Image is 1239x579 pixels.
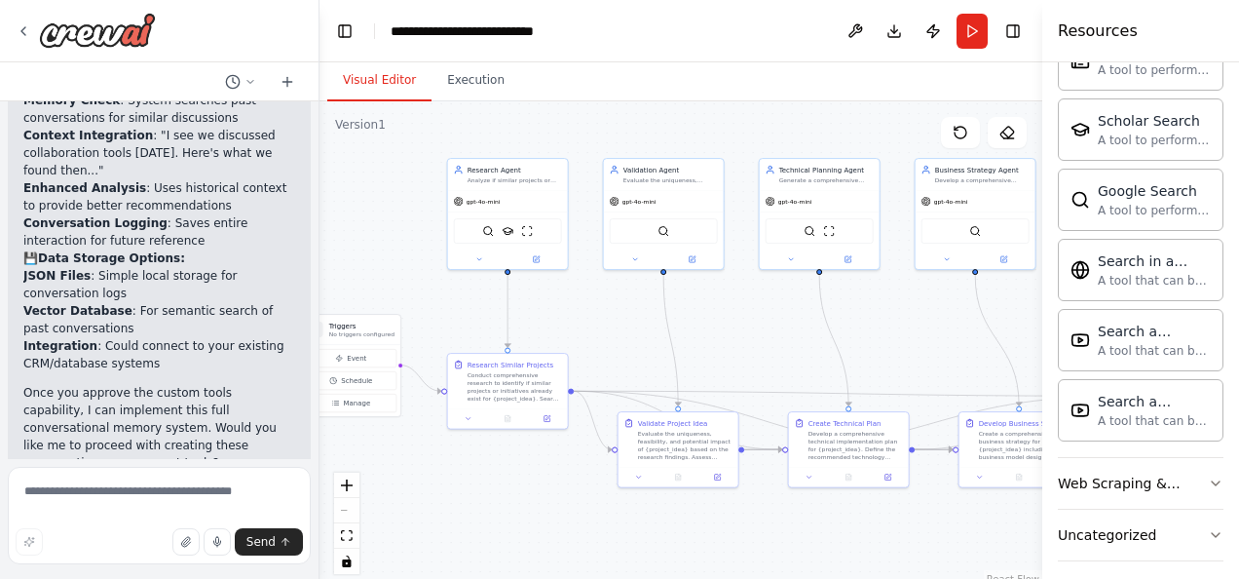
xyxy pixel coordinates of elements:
button: Click to speak your automation idea [204,528,231,556]
span: Schedule [341,376,372,386]
button: Visual Editor [327,60,432,101]
button: Improve this prompt [16,528,43,556]
g: Edge from dd69ca91-66cd-4722-8146-43ee02544d76 to e78bd95c-08c9-4e83-a988-18694cb32995 [814,275,853,406]
button: Open in side panel [976,253,1031,265]
button: Upload files [172,528,200,556]
img: Websitesearchtool [1070,260,1090,280]
div: React Flow controls [334,473,359,574]
g: Edge from 011c1229-946e-4267-a4a1-4ffc4574c964 to 8f9b6f96-9b60-4f4b-ac82-ee0cf257b1e1 [970,275,1024,406]
button: Event [306,349,396,367]
div: Scholar Search [1098,111,1211,131]
div: Evaluate the uniqueness, feasibility, and potential impact of {project_idea}. Provide critical an... [623,176,718,184]
img: SerplyWebSearchTool [804,225,815,237]
img: Serplywebsearchtool [1070,190,1090,210]
p: No triggers configured [329,330,394,338]
div: Create a comprehensive business strategy for {project_idea} including business model design, targ... [979,430,1073,461]
strong: Vector Database [23,304,132,318]
button: Open in side panel [871,472,904,483]
g: Edge from 2a80fb86-2fac-4dde-a792-e42944935d88 to 38160f38-e944-457f-89af-503fad42ed1a [744,391,1123,454]
img: SerplyWebSearchTool [657,225,669,237]
div: A tool to perform News article search with a search_query. [1098,62,1211,78]
li: : Could connect to your existing CRM/database systems [23,337,295,372]
button: Open in side panel [820,253,876,265]
button: Open in side panel [700,472,733,483]
g: Edge from triggers to f2356a04-ab72-40e0-aa4c-a36c6c673b80 [399,360,441,396]
img: Youtubechannelsearchtool [1070,330,1090,350]
div: Create Technical Plan [808,418,882,428]
button: toggle interactivity [334,549,359,574]
div: Develop Business StrategyCreate a comprehensive business strategy for {project_idea} including bu... [958,411,1080,488]
button: zoom in [334,473,359,498]
div: Search in a specific website [1098,251,1211,271]
button: Manage [306,394,396,412]
button: No output available [998,472,1039,483]
div: Analyze if similar projects or initiatives already exist within the company or externally for {pr... [468,176,562,184]
div: Research Agent [468,165,562,174]
li: : Uses historical context to provide better recommendations [23,179,295,214]
strong: Enhanced Analysis [23,181,146,195]
button: Hide left sidebar [331,18,358,45]
strong: JSON Files [23,269,91,283]
button: Hide right sidebar [999,18,1027,45]
h4: Resources [1058,19,1138,43]
h2: 💾 [23,250,295,267]
div: Google Search [1098,181,1211,201]
div: Research Similar Projects [468,360,553,369]
div: Validation AgentEvaluate the uniqueness, feasibility, and potential impact of {project_idea}. Pro... [603,158,725,270]
g: Edge from f2356a04-ab72-40e0-aa4c-a36c6c673b80 to 2a80fb86-2fac-4dde-a792-e42944935d88 [574,386,612,454]
button: No output available [657,472,698,483]
button: fit view [334,523,359,549]
li: : Simple local storage for conversation logs [23,267,295,302]
div: Technical Planning Agent [779,165,874,174]
span: Event [347,354,366,364]
div: Version 1 [335,117,386,133]
div: Research AgentAnalyze if similar projects or initiatives already exist within the company or exte... [447,158,569,270]
div: A tool that can be used to semantic search a query from a specific URL content. [1098,273,1211,289]
div: Develop a comprehensive business strategy for {project_idea}, including business model design, ta... [935,176,1030,184]
span: Manage [343,399,370,408]
g: Edge from c491d08b-f45c-4cfd-ba5c-043cb90449eb to 2a80fb86-2fac-4dde-a792-e42944935d88 [658,275,683,406]
g: Edge from 2bf94e9f-2aae-4ab3-ae95-d40d09244f6a to f2356a04-ab72-40e0-aa4c-a36c6c673b80 [503,275,512,348]
button: Open in side panel [508,253,564,265]
button: Start a new chat [272,70,303,94]
div: Generate a comprehensive technical overview for {project_idea}, including recommended tech stack,... [779,176,874,184]
strong: Integration [23,339,97,353]
div: A tool to perform Google search with a search_query. [1098,203,1211,218]
div: TriggersNo triggers configuredEventScheduleManage [301,314,401,417]
img: SerplyScholarSearchTool [502,225,513,237]
div: Web Scraping & Browsing [1058,474,1208,493]
div: Develop Business Strategy [979,418,1070,428]
g: Edge from e78bd95c-08c9-4e83-a988-18694cb32995 to 38160f38-e944-457f-89af-503fad42ed1a [915,391,1123,454]
div: Business Strategy Agent [935,165,1030,174]
button: Open in side panel [530,413,563,425]
div: Create Technical PlanDevelop a comprehensive technical implementation plan for {project_idea}. De... [788,411,910,488]
button: No output available [828,472,869,483]
li: : System searches past conversations for similar discussions [23,92,295,127]
div: Validate Project Idea [638,418,708,428]
g: Edge from f2356a04-ab72-40e0-aa4c-a36c6c673b80 to 38160f38-e944-457f-89af-503fad42ed1a [574,386,1123,401]
span: Send [246,534,276,550]
div: A tool that can be used to semantic search a query from a Youtube Channels content. [1098,343,1211,359]
li: : Saves entire interaction for future reference [23,214,295,250]
span: gpt-4o-mini [934,198,968,206]
div: Conduct comprehensive research to identify if similar projects or initiatives already exist for {... [468,371,562,403]
strong: Data Storage Options: [38,251,185,265]
div: Validation Agent [623,165,718,174]
img: Serplyscholarsearchtool [1070,120,1090,139]
div: Develop a comprehensive technical implementation plan for {project_idea}. Define the recommended ... [808,430,903,461]
span: gpt-4o-mini [622,198,657,206]
h3: Triggers [329,321,394,330]
li: : "I see we discussed collaboration tools [DATE]. Here's what we found then..." [23,127,295,179]
button: Schedule [306,371,396,390]
button: Send [235,528,303,556]
button: Open in side panel [664,253,720,265]
button: No output available [487,413,528,425]
img: ScrapeWebsiteTool [521,225,533,237]
div: Technical Planning AgentGenerate a comprehensive technical overview for {project_idea}, including... [759,158,881,270]
button: Uncategorized [1058,510,1223,560]
div: Business Strategy AgentDevelop a comprehensive business strategy for {project_idea}, including bu... [915,158,1036,270]
img: ScrapeWebsiteTool [823,225,835,237]
span: gpt-4o-mini [467,198,501,206]
g: Edge from f2356a04-ab72-40e0-aa4c-a36c6c673b80 to 8f9b6f96-9b60-4f4b-ac82-ee0cf257b1e1 [574,386,953,454]
strong: Context Integration [23,129,153,142]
